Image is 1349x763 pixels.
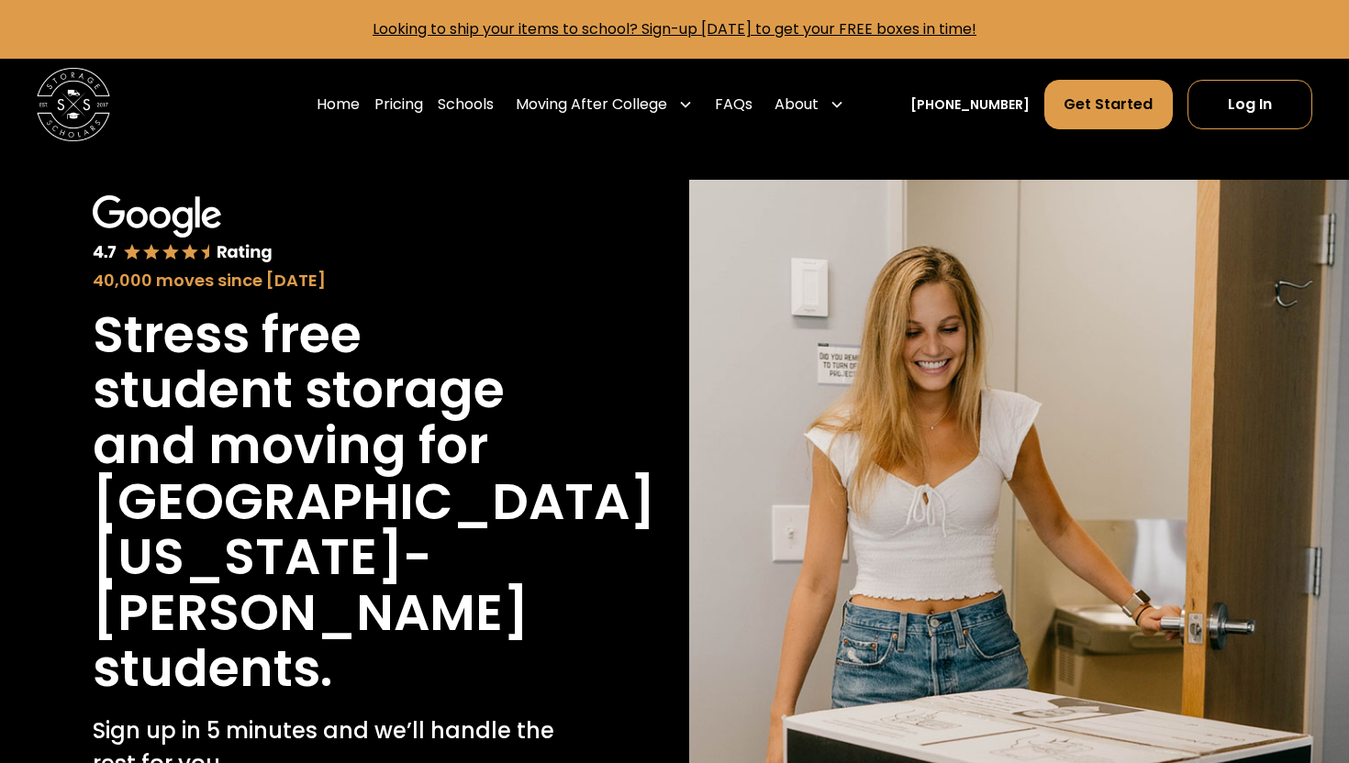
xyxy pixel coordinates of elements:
h1: [GEOGRAPHIC_DATA][US_STATE]-[PERSON_NAME] [93,474,655,641]
div: 40,000 moves since [DATE] [93,268,568,293]
img: Storage Scholars main logo [37,68,110,141]
a: FAQs [715,79,753,130]
a: [PHONE_NUMBER] [910,95,1030,115]
div: About [767,79,852,130]
div: Moving After College [516,94,667,116]
a: home [37,68,110,141]
a: Get Started [1044,80,1172,129]
div: About [775,94,819,116]
a: Log In [1187,80,1312,129]
div: Moving After College [508,79,700,130]
h1: Stress free student storage and moving for [93,307,568,474]
h1: students. [93,641,332,697]
a: Home [317,79,360,130]
a: Looking to ship your items to school? Sign-up [DATE] to get your FREE boxes in time! [373,18,976,39]
img: Google 4.7 star rating [93,195,273,264]
a: Pricing [374,79,423,130]
a: Schools [438,79,494,130]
